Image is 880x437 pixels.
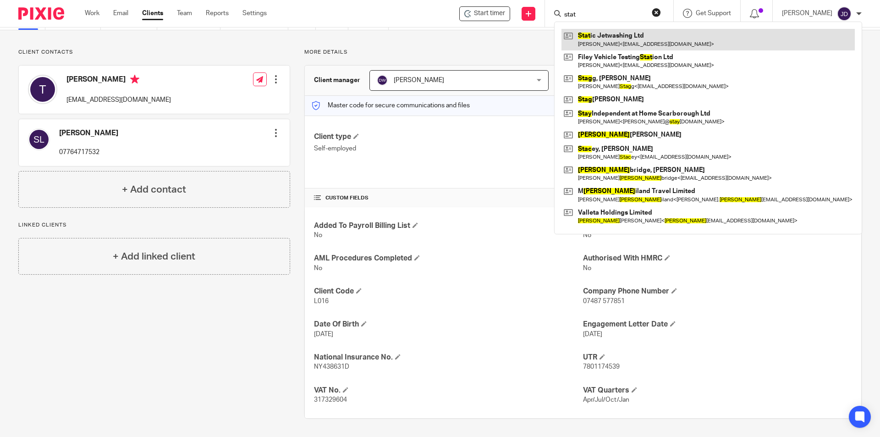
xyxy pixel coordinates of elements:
img: svg%3E [28,128,50,150]
p: Client contacts [18,49,290,56]
span: 317329604 [314,397,347,403]
a: Reports [206,9,229,18]
span: No [314,232,322,238]
h4: National Insurance No. [314,353,583,362]
p: Master code for secure communications and files [312,101,470,110]
img: svg%3E [28,75,57,104]
h3: Client manager [314,76,360,85]
span: [PERSON_NAME] [394,77,444,83]
a: Settings [242,9,267,18]
h4: VAT No. [314,386,583,395]
h4: Date Of Birth [314,320,583,329]
button: Clear [652,8,661,17]
div: Laverick, Tracey [459,6,510,21]
h4: [PERSON_NAME] [66,75,171,86]
h4: CUSTOM FIELDS [314,194,583,202]
i: Primary [130,75,139,84]
img: Pixie [18,7,64,20]
h4: + Add linked client [113,249,195,264]
span: NY438631D [314,364,349,370]
p: Linked clients [18,221,290,229]
span: No [314,265,322,271]
p: [PERSON_NAME] [782,9,832,18]
img: svg%3E [377,75,388,86]
span: Apr/Jul/Oct/Jan [583,397,629,403]
span: [DATE] [314,331,333,337]
a: Email [113,9,128,18]
h4: + Add contact [122,183,186,197]
h4: Client Code [314,287,583,296]
h4: Client type [314,132,583,142]
h4: VAT Quarters [583,386,852,395]
span: No [583,265,591,271]
span: No [583,232,591,238]
p: 07764717532 [59,148,118,157]
h4: Engagement Letter Date [583,320,852,329]
span: 07487 577851 [583,298,625,304]
h4: AML Procedures Completed [314,254,583,263]
span: L016 [314,298,329,304]
a: Clients [142,9,163,18]
span: [DATE] [583,331,602,337]
input: Search [563,11,646,19]
p: Self-employed [314,144,583,153]
h4: Added To Payroll Billing List [314,221,583,231]
span: Start timer [474,9,505,18]
span: 7801174539 [583,364,620,370]
img: svg%3E [837,6,852,21]
p: [EMAIL_ADDRESS][DOMAIN_NAME] [66,95,171,105]
span: Get Support [696,10,731,17]
h4: [PERSON_NAME] [59,128,118,138]
h4: Authorised With HMRC [583,254,852,263]
p: More details [304,49,862,56]
h4: UTR [583,353,852,362]
a: Team [177,9,192,18]
h4: Company Phone Number [583,287,852,296]
a: Work [85,9,99,18]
